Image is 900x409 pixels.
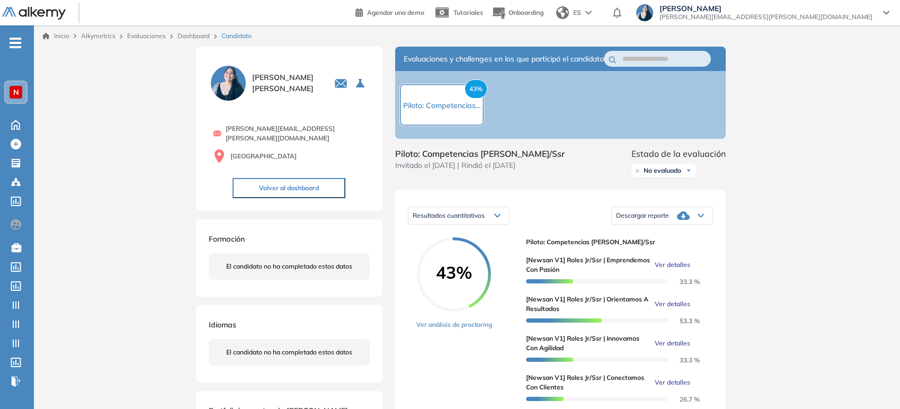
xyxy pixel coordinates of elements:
span: 43% [417,264,491,281]
button: Ver detalles [651,339,690,348]
img: world [556,6,569,19]
span: Piloto: Competencias [PERSON_NAME]/Ssr [526,237,705,247]
span: ES [573,8,581,17]
img: PROFILE_MENU_LOGO_USER [209,64,248,103]
span: 53.3 % [667,317,700,325]
img: Ícono de flecha [685,167,692,174]
a: Inicio [42,31,69,41]
span: Onboarding [509,8,543,16]
span: Piloto: Competencias... [403,101,480,110]
span: [GEOGRAPHIC_DATA] [230,152,297,161]
i: - [10,42,21,44]
span: Agendar una demo [367,8,424,16]
img: arrow [585,11,592,15]
button: Ver detalles [651,378,690,387]
span: 26.7 % [667,395,700,403]
span: Candidato [221,31,252,41]
span: [Newsan V1] Roles Jr/Ssr | Innovamos con agilidad [526,334,651,353]
a: Evaluaciones [127,32,166,40]
span: 33.3 % [667,356,700,364]
a: Ver análisis de proctoring [416,320,492,330]
span: N [13,88,19,96]
span: Ver detalles [655,339,690,348]
span: [PERSON_NAME] [PERSON_NAME] [252,72,322,94]
span: [PERSON_NAME][EMAIL_ADDRESS][PERSON_NAME][DOMAIN_NAME] [226,124,369,143]
span: Ver detalles [655,260,690,270]
span: Invitado el [DATE] | Rindió el [DATE] [395,160,565,171]
button: Ver detalles [651,299,690,309]
button: Onboarding [492,2,543,24]
span: Estado de la evaluación [631,147,726,160]
span: Ver detalles [655,299,690,309]
span: Piloto: Competencias [PERSON_NAME]/Ssr [395,147,565,160]
div: Widget de chat [847,358,900,409]
span: [Newsan V1] Roles Jr/Ssr | Emprendemos con pasión [526,255,651,274]
button: Ver detalles [651,260,690,270]
span: Resultados cuantitativos [413,211,485,219]
span: Tutoriales [453,8,483,16]
span: 33.3 % [667,278,700,286]
span: No evaluado [644,166,681,175]
span: Idiomas [209,320,236,330]
span: [Newsan V1] Roles Jr/Ssr | Orientamos a resultados [526,295,651,314]
span: [Newsan V1] Roles Jr/Ssr | Conectamos con clientes [526,373,651,392]
img: Logo [2,7,66,20]
a: Dashboard [177,32,210,40]
span: [PERSON_NAME] [660,4,872,13]
iframe: Chat Widget [847,358,900,409]
span: Ver detalles [655,378,690,387]
span: Formación [209,234,245,244]
a: Agendar una demo [355,5,424,18]
span: Alkymetrics [81,32,115,40]
button: Volver al dashboard [233,178,345,198]
span: 43% [465,79,487,99]
span: [PERSON_NAME][EMAIL_ADDRESS][PERSON_NAME][DOMAIN_NAME] [660,13,872,21]
span: Evaluaciones y challenges en los que participó el candidato [404,54,604,65]
span: El candidato no ha completado estos datos [226,262,352,271]
span: El candidato no ha completado estos datos [226,348,352,357]
span: Descargar reporte [616,211,669,220]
